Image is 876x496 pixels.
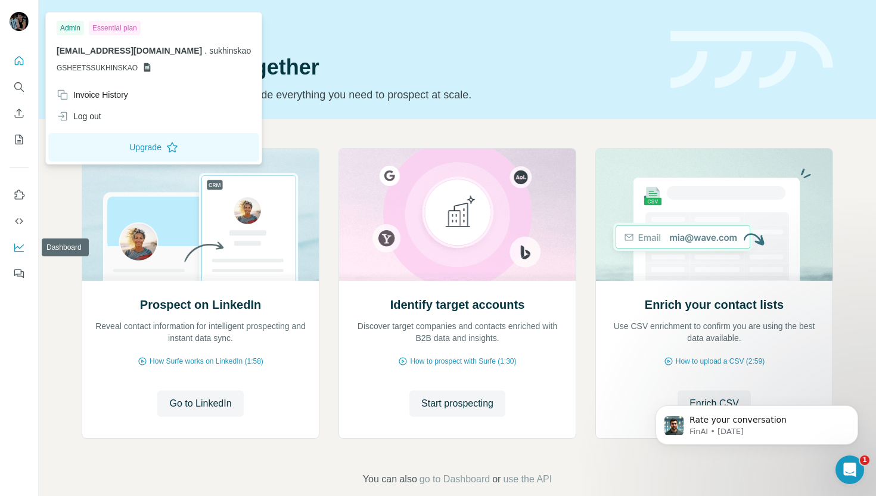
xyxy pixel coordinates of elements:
[10,12,29,31] img: Avatar
[48,133,259,162] button: Upgrade
[670,31,833,89] img: banner
[82,55,656,79] h1: Let’s prospect together
[860,455,869,465] span: 1
[645,296,784,313] h2: Enrich your contact lists
[503,472,552,486] button: use the API
[338,148,576,281] img: Identify target accounts
[10,210,29,232] button: Use Surfe API
[10,237,29,258] button: Dashboard
[10,129,29,150] button: My lists
[57,21,84,35] div: Admin
[638,380,876,464] iframe: Intercom notifications message
[608,320,821,344] p: Use CSV enrichment to confirm you are using the best data available.
[595,148,833,281] img: Enrich your contact lists
[150,356,263,367] span: How Surfe works on LinkedIn (1:58)
[89,21,141,35] div: Essential plan
[10,263,29,284] button: Feedback
[351,320,564,344] p: Discover target companies and contacts enriched with B2B data and insights.
[209,46,251,55] span: sukhinskao
[57,63,138,73] span: GSHEETSSUKHINSKAO
[409,390,505,417] button: Start prospecting
[94,320,307,344] p: Reveal contact information for intelligent prospecting and instant data sync.
[10,76,29,98] button: Search
[492,472,501,486] span: or
[82,148,319,281] img: Prospect on LinkedIn
[169,396,231,411] span: Go to LinkedIn
[676,356,765,367] span: How to upload a CSV (2:59)
[10,103,29,124] button: Enrich CSV
[140,296,261,313] h2: Prospect on LinkedIn
[10,50,29,72] button: Quick start
[10,184,29,206] button: Use Surfe on LinkedIn
[420,472,490,486] button: go to Dashboard
[204,46,207,55] span: .
[390,296,525,313] h2: Identify target accounts
[57,110,101,122] div: Log out
[421,396,493,411] span: Start prospecting
[157,390,243,417] button: Go to LinkedIn
[57,46,202,55] span: [EMAIL_ADDRESS][DOMAIN_NAME]
[363,472,417,486] span: You can also
[82,86,656,103] p: Pick your starting point and we’ll provide everything you need to prospect at scale.
[57,89,128,101] div: Invoice History
[82,22,656,34] div: Quick start
[410,356,516,367] span: How to prospect with Surfe (1:30)
[835,455,864,484] iframe: Intercom live chat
